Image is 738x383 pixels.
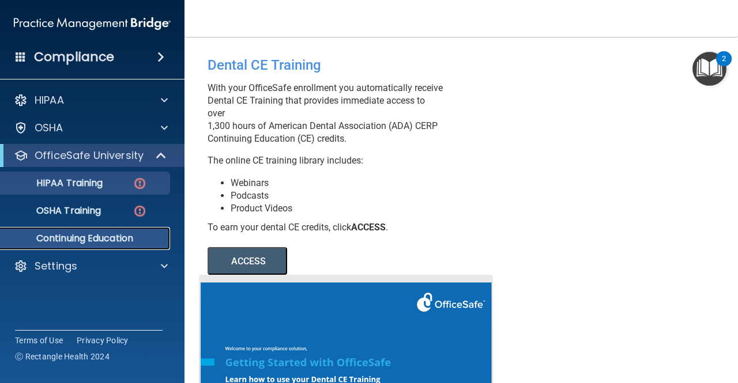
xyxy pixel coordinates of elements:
p: HIPAA [35,93,64,107]
p: OSHA [35,121,63,135]
span: Ⓒ Rectangle Health 2024 [15,351,110,362]
li: Podcasts [231,189,444,202]
a: Terms of Use [15,335,63,346]
p: OSHA Training [7,205,101,217]
button: Open Resource Center, 2 new notifications [692,52,726,86]
a: HIPAA [14,93,168,107]
p: OfficeSafe University [35,149,144,162]
h4: Compliance [34,49,114,65]
p: With your OfficeSafe enrollment you automatically receive Dental CE Training that provides immedi... [208,82,444,145]
a: Privacy Policy [77,335,129,346]
img: danger-circle.6113f641.png [133,176,147,191]
a: ACCESS [208,257,523,266]
button: ACCESS [208,247,287,275]
a: OfficeSafe University [14,149,167,162]
a: Settings [14,259,168,273]
img: danger-circle.6113f641.png [133,204,147,218]
li: Product Videos [231,202,444,215]
div: 2 [722,59,726,74]
b: ACCESS [351,222,386,233]
p: Settings [35,259,77,273]
div: Dental CE Training [208,48,444,82]
img: PMB logo [14,12,171,35]
p: The online CE training library includes: [208,154,444,167]
p: Continuing Education [7,233,165,244]
p: HIPAA Training [7,177,103,189]
iframe: Drift Widget Chat Controller [539,301,724,347]
a: OSHA [14,121,168,135]
li: Webinars [231,177,444,189]
div: To earn your dental CE credits, click . [208,221,444,234]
